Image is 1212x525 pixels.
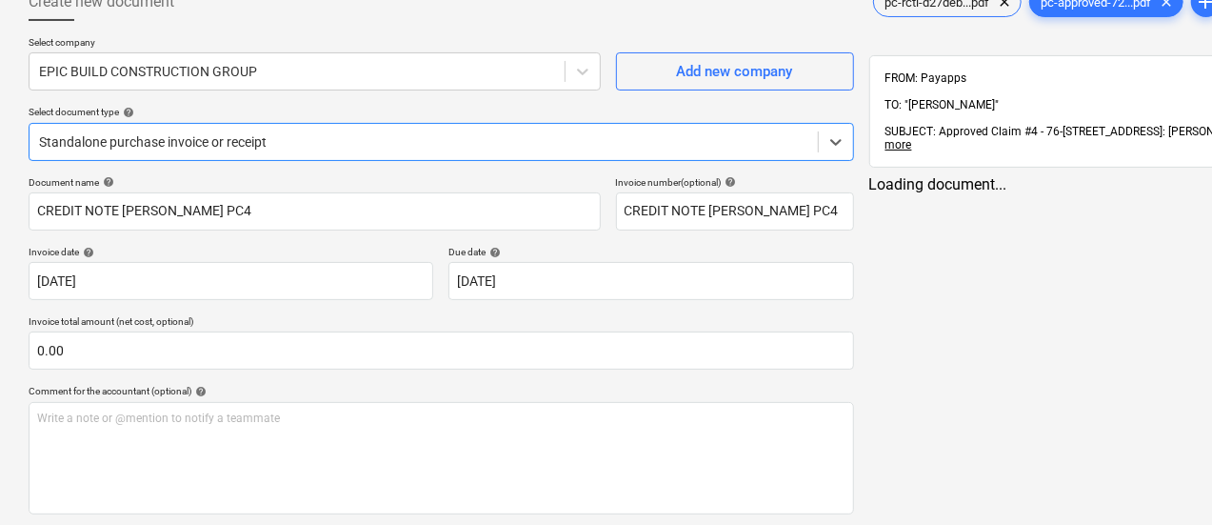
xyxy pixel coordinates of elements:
[79,247,94,258] span: help
[448,246,853,258] div: Due date
[119,107,134,118] span: help
[616,192,854,231] input: Invoice number
[29,106,854,118] div: Select document type
[448,262,853,300] input: Due date not specified
[29,315,854,332] p: Invoice total amount (net cost, optional)
[722,176,737,188] span: help
[29,246,433,258] div: Invoice date
[885,98,1000,111] span: TO: "[PERSON_NAME]"
[486,247,501,258] span: help
[29,176,601,189] div: Document name
[29,385,854,397] div: Comment for the accountant (optional)
[885,71,967,85] span: FROM: Payapps
[29,332,854,370] input: Invoice total amount (net cost, optional)
[616,52,854,91] button: Add new company
[616,176,854,189] div: Invoice number (optional)
[99,176,114,188] span: help
[29,192,601,231] input: Document name
[677,59,793,84] div: Add new company
[29,262,433,300] input: Invoice date not specified
[191,386,207,397] span: help
[29,36,601,52] p: Select company
[1117,434,1212,525] iframe: Chat Widget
